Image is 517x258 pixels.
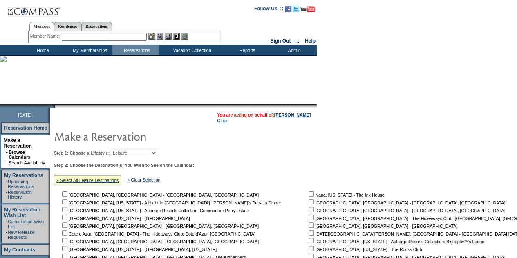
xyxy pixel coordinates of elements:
nobr: [GEOGRAPHIC_DATA], [US_STATE] - A Night In [GEOGRAPHIC_DATA]: [PERSON_NAME]'s Pop-Up Dinner [60,200,281,205]
nobr: [GEOGRAPHIC_DATA], [US_STATE] - [GEOGRAPHIC_DATA], [US_STATE] [60,247,217,252]
img: promoShadowLeftCorner.gif [52,104,55,108]
img: b_calculator.gif [181,33,188,40]
a: My Contracts [4,247,35,253]
nobr: [GEOGRAPHIC_DATA], [US_STATE] - Auberge Resorts Collection: Bishopâ€™s Lodge [307,239,484,244]
a: My Reservations [4,173,43,178]
b: Step 1: Choose a Lifestyle: [54,150,110,155]
nobr: [GEOGRAPHIC_DATA], [GEOGRAPHIC_DATA] - [GEOGRAPHIC_DATA], [GEOGRAPHIC_DATA] [60,193,259,197]
span: You are acting on behalf of: [217,112,311,117]
nobr: [GEOGRAPHIC_DATA], [GEOGRAPHIC_DATA] - [GEOGRAPHIC_DATA], [GEOGRAPHIC_DATA] [60,224,259,229]
a: Members [29,22,54,31]
a: Clear [217,118,228,123]
td: · [5,160,8,165]
nobr: Cote d'Azur, [GEOGRAPHIC_DATA] - The Hideaways Club: Cote d'Azur, [GEOGRAPHIC_DATA] [60,231,255,236]
td: Home [18,45,65,55]
a: » Select All Leisure Destinations [56,178,119,183]
a: Search Availability [9,160,45,165]
td: Reservations [112,45,159,55]
a: Residences [54,22,81,31]
nobr: Napa, [US_STATE] - The Ink House [307,193,384,197]
a: Sign Out [270,38,291,44]
img: b_edit.gif [148,33,155,40]
td: · [6,190,7,200]
a: Cancellation Wish List [8,219,44,229]
td: My Memberships [65,45,112,55]
img: Follow us on Twitter [293,6,299,12]
img: Subscribe to our YouTube Channel [300,6,315,12]
td: Admin [270,45,317,55]
td: Follow Us :: [254,5,283,15]
div: Member Name: [30,33,62,40]
a: New Release Requests [8,230,34,240]
b: » [5,150,8,155]
nobr: [GEOGRAPHIC_DATA], [US_STATE] - Auberge Resorts Collection: Commodore Perry Estate [60,208,249,213]
td: · [6,230,7,240]
img: pgTtlMakeReservation.gif [54,128,217,144]
td: · [6,179,7,189]
td: Reports [223,45,270,55]
nobr: [GEOGRAPHIC_DATA], [US_STATE] - The Rocks Club [307,247,422,252]
a: Follow us on Twitter [293,8,299,13]
nobr: [GEOGRAPHIC_DATA], [US_STATE] - [GEOGRAPHIC_DATA] [60,216,190,221]
img: Become our fan on Facebook [285,6,291,12]
img: blank.gif [55,104,56,108]
td: Vacation Collection [159,45,223,55]
a: [PERSON_NAME] [274,112,311,117]
img: Reservations [173,33,180,40]
a: Subscribe to our YouTube Channel [300,8,315,13]
a: Browse Calendars [9,150,30,159]
span: [DATE] [18,112,32,117]
img: Impersonate [165,33,172,40]
a: Reservation History [8,190,32,200]
nobr: [GEOGRAPHIC_DATA], [GEOGRAPHIC_DATA] - [GEOGRAPHIC_DATA], [GEOGRAPHIC_DATA] [307,208,505,213]
img: View [157,33,163,40]
a: Reservation Home [4,125,47,131]
nobr: [GEOGRAPHIC_DATA], [GEOGRAPHIC_DATA] - [GEOGRAPHIC_DATA], [GEOGRAPHIC_DATA] [307,200,505,205]
a: » Clear Selection [127,177,160,182]
nobr: [GEOGRAPHIC_DATA], [GEOGRAPHIC_DATA] - [GEOGRAPHIC_DATA] [307,224,457,229]
a: Make a Reservation [4,137,32,149]
a: Become our fan on Facebook [285,8,291,13]
a: My Reservation Wish List [4,207,40,218]
a: Upcoming Reservations [8,179,34,189]
a: Reservations [81,22,112,31]
a: Help [305,38,316,44]
td: · [6,219,7,229]
b: Step 2: Choose the Destination(s) You Wish to See on the Calendar: [54,163,194,168]
nobr: [GEOGRAPHIC_DATA], [GEOGRAPHIC_DATA] - [GEOGRAPHIC_DATA], [GEOGRAPHIC_DATA] [60,239,259,244]
span: :: [296,38,300,44]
